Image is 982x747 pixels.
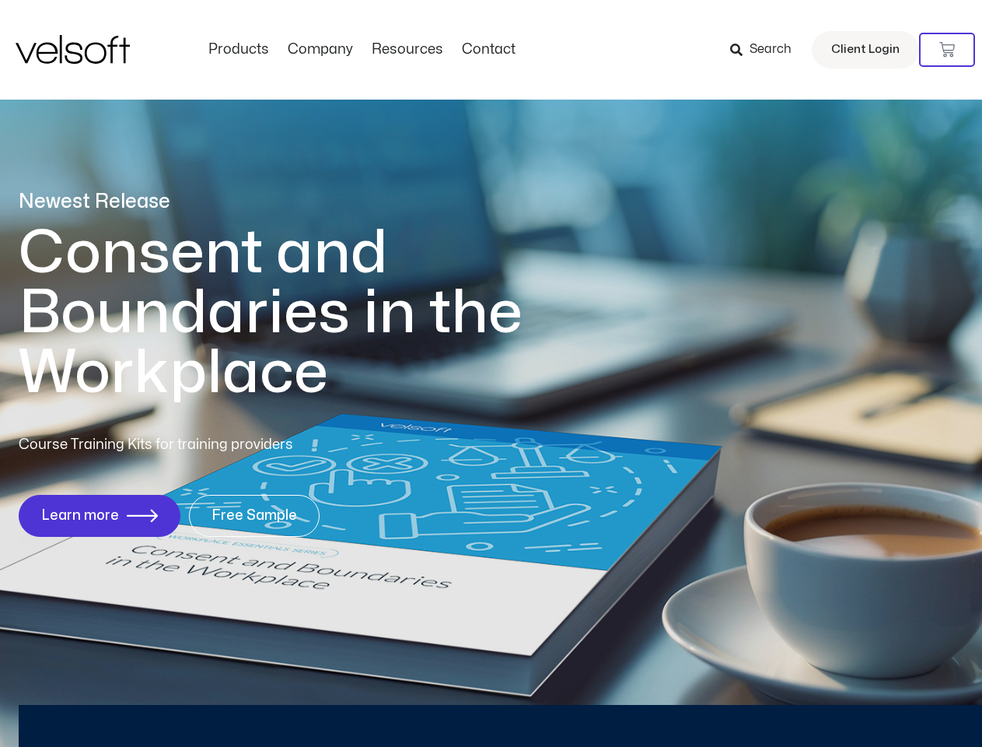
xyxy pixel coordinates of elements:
[831,40,900,60] span: Client Login
[199,41,278,58] a: ProductsMenu Toggle
[199,41,525,58] nav: Menu
[16,35,130,64] img: Velsoft Training Materials
[19,188,586,216] p: Newest Release
[812,31,919,68] a: Client Login
[453,41,525,58] a: ContactMenu Toggle
[730,37,802,63] a: Search
[189,495,320,537] a: Free Sample
[19,495,180,537] a: Learn more
[750,40,792,60] span: Search
[278,41,362,58] a: CompanyMenu Toggle
[362,41,453,58] a: ResourcesMenu Toggle
[41,508,119,524] span: Learn more
[19,223,586,403] h1: Consent and Boundaries in the Workplace
[211,508,297,524] span: Free Sample
[19,434,406,456] p: Course Training Kits for training providers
